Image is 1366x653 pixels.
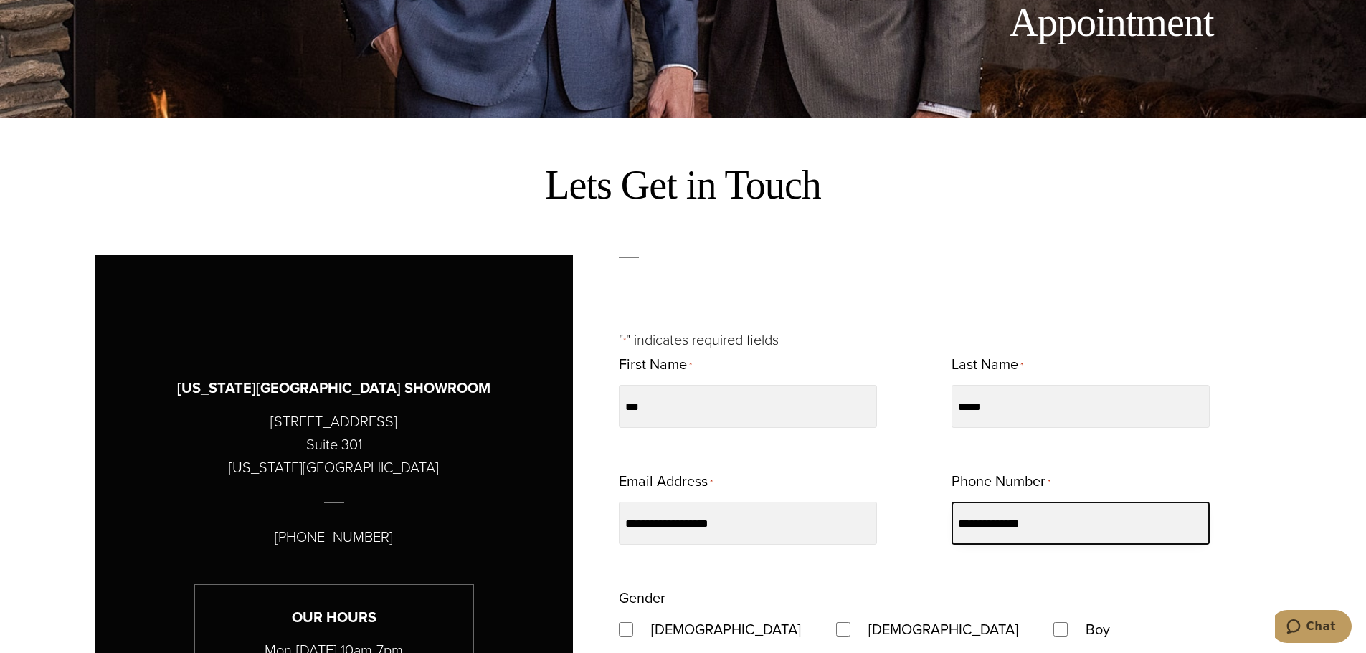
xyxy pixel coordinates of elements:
[854,616,1033,642] label: [DEMOGRAPHIC_DATA]
[619,468,713,496] label: Email Address
[952,351,1023,379] label: Last Name
[95,161,1271,209] h2: Lets Get in Touch
[1275,610,1352,646] iframe: Opens a widget where you can chat to one of our agents
[275,525,393,548] p: [PHONE_NUMBER]
[1071,616,1124,642] label: Boy
[619,585,665,611] legend: Gender
[619,328,1271,351] p: " " indicates required fields
[952,468,1050,496] label: Phone Number
[177,377,490,399] h3: [US_STATE][GEOGRAPHIC_DATA] SHOWROOM
[195,606,473,629] h3: Our Hours
[229,410,439,479] p: [STREET_ADDRESS] Suite 301 [US_STATE][GEOGRAPHIC_DATA]
[619,351,692,379] label: First Name
[637,616,815,642] label: [DEMOGRAPHIC_DATA]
